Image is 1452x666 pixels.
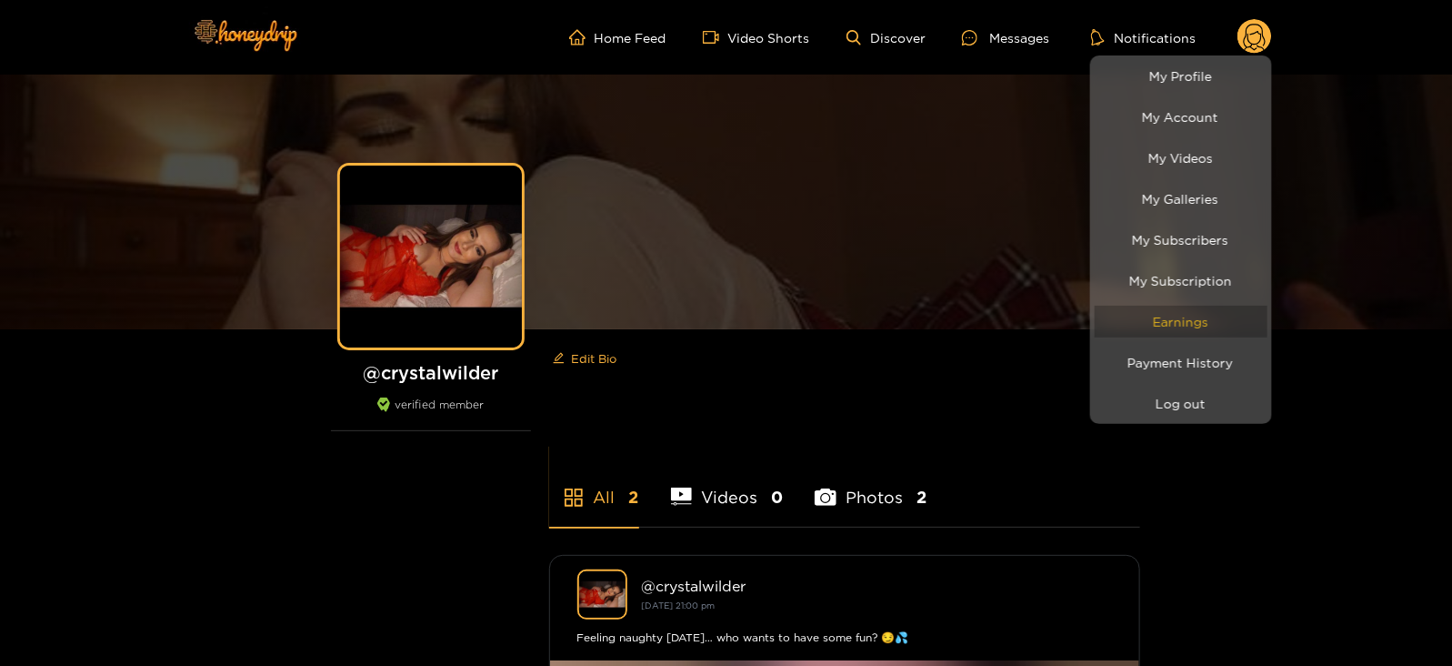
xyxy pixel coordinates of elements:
a: My Subscription [1095,265,1267,297]
a: My Videos [1095,142,1267,174]
button: Log out [1095,388,1267,419]
a: Earnings [1095,306,1267,338]
a: My Subscribers [1095,224,1267,256]
a: My Profile [1095,60,1267,92]
a: My Galleries [1095,183,1267,215]
a: My Account [1095,101,1267,133]
a: Payment History [1095,347,1267,378]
